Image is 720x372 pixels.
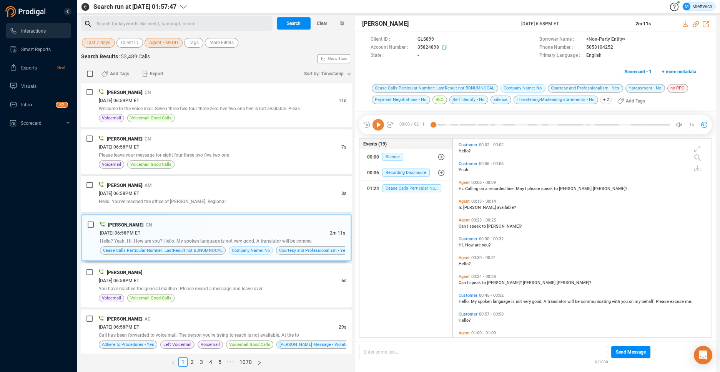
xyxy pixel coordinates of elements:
p: 2 [62,102,65,110]
button: Sort by: Timestamp [299,68,352,80]
div: [PERSON_NAME]| CN[DATE] 06:58PM ET2m 11sHello? Yeah. Hi. How are you? Hello. My spoken language i... [81,214,352,261]
span: Search run at [DATE] 01:57:47 [93,2,176,12]
span: Show Stats [328,13,347,105]
span: Please [656,299,670,304]
span: Cease Calls Particular Number: LastResult not BDNUMNOCAL [103,247,223,254]
span: [DATE] 6:58PM ET [521,20,626,27]
span: [PERSON_NAME]? [593,186,627,191]
span: 00:34 - 00:38 [470,274,497,279]
span: Smart Reports [21,47,51,52]
span: Voicemail [102,294,121,302]
span: ••• [224,357,237,367]
a: ExportsNew! [10,60,65,75]
span: to [482,280,487,285]
span: - [417,52,419,60]
span: Calling [465,186,479,191]
span: please [527,186,541,191]
span: Agent [459,255,470,260]
span: | AM [142,183,152,188]
span: language [493,299,511,304]
span: 29s [339,324,346,330]
span: Account Number : [371,44,414,52]
li: Visuals [6,78,71,94]
li: Smart Reports [6,41,71,57]
button: 00:06Recording Disclosure [359,165,452,180]
span: 00:13 - 00:14 [470,199,497,204]
span: <Non-Party Entity> [586,36,625,44]
a: 1 [179,358,187,366]
span: Agent [459,218,470,223]
span: Agent [459,199,470,204]
a: 1070 [237,358,254,366]
span: Client ID : [371,36,414,44]
span: be [575,299,581,304]
span: Last 7 days [86,38,110,48]
span: 0/1000 [595,358,608,365]
span: Agent • MEDD [149,38,178,48]
span: Voicemail Good Calls [130,161,171,168]
span: speak [469,224,482,229]
span: with [612,299,621,304]
span: Tags [189,38,199,48]
span: to [554,186,559,191]
div: 01:24 [367,182,379,195]
span: Customer [459,236,477,241]
a: 3 [197,358,206,366]
span: Voicemail [102,114,121,122]
span: [PERSON_NAME]? [487,224,522,229]
button: 01:24Cease Calls Particular Number: LastResult not BDNUMNOCAL [359,181,452,196]
span: Silence [382,153,403,161]
span: GLS899 [417,36,434,44]
span: Customer [459,293,477,298]
span: Events (19) [363,141,387,147]
span: Interactions [21,28,46,34]
span: State : [371,52,414,60]
span: 11s [339,98,346,103]
span: is [511,299,516,304]
span: Agent [459,274,470,279]
span: Add Tags [110,68,129,80]
span: Harassment - No [625,84,665,93]
span: Hello? [459,337,471,342]
li: Interactions [6,23,71,38]
button: More Filters [205,38,238,48]
span: REC [432,96,447,104]
div: 00:06 [367,167,379,179]
span: Hello? Yeah. Hi. How are you? Hello. My spoken language is not very good. A translator will be commu [100,238,312,244]
span: [DATE] 06:58PM ET [99,144,139,150]
button: 1x [687,119,697,130]
span: Recording Disclosure [382,169,430,177]
span: Agent [459,331,470,336]
span: Send Message [616,346,646,358]
span: 00:02 - 00:02 [477,142,505,147]
button: Client ID [116,38,143,48]
span: How [465,243,475,248]
span: 00:30 - 00:31 [470,255,497,260]
button: right [254,357,264,367]
span: 00:57 - 00:58 [477,312,505,317]
span: a [485,186,489,191]
span: Phone Number : [539,44,582,52]
span: Inbox [21,102,33,107]
span: Export [150,68,163,80]
button: Clear [311,17,334,30]
span: Hello? [459,261,471,266]
span: Cease Calls Particular Number: LastResult not BDNUMNOCAL [372,84,498,93]
span: Call has been forwarded to voice mail. The person you're trying to reach is not available. At the to [99,332,299,338]
button: left [168,357,178,367]
span: + 2 [600,96,612,104]
span: I [467,224,469,229]
button: Search [277,17,311,30]
span: 2m 11s [635,21,651,26]
span: Client ID [121,38,138,48]
span: | AC [142,316,151,322]
span: spoken [478,299,493,304]
span: right [257,360,262,365]
span: | CN [142,90,151,95]
button: + more metadata [658,66,700,78]
div: Mleftwich [683,3,712,10]
span: [PERSON_NAME] [107,90,142,95]
span: M [685,3,688,10]
span: New! [57,60,65,75]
